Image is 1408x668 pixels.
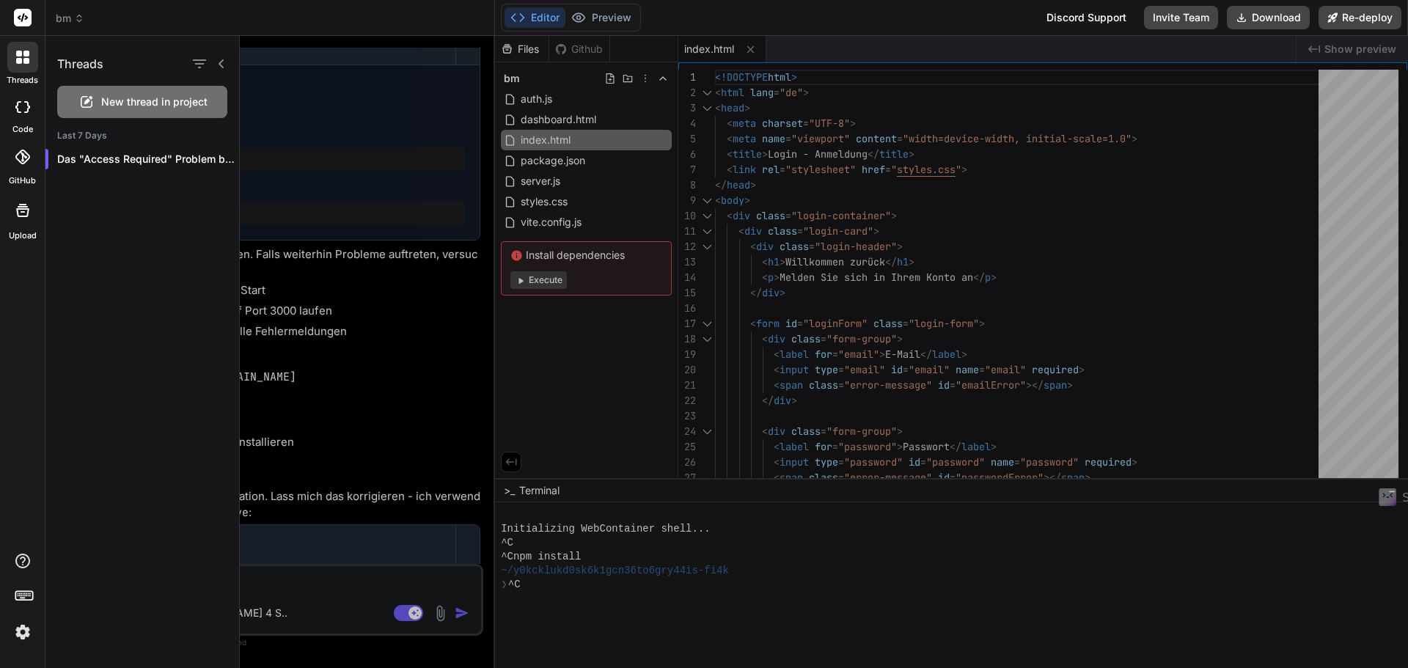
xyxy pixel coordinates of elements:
[505,7,565,28] button: Editor
[1227,6,1310,29] button: Download
[1038,6,1135,29] div: Discord Support
[9,175,36,187] label: GitHub
[9,230,37,242] label: Upload
[12,123,33,136] label: code
[57,152,239,166] p: Das "Access Required" Problem bei Vercel liegt...
[7,74,38,87] label: threads
[45,130,239,142] h2: Last 7 Days
[56,11,84,26] span: bm
[57,55,103,73] h1: Threads
[1319,6,1401,29] button: Re-deploy
[565,7,637,28] button: Preview
[10,620,35,645] img: settings
[101,95,208,109] span: New thread in project
[1144,6,1218,29] button: Invite Team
